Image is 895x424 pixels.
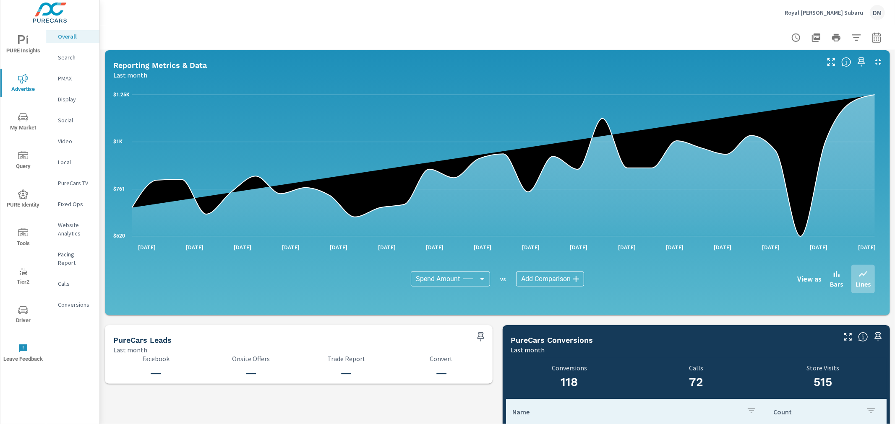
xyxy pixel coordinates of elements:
span: Save this to your personalized report [872,330,885,344]
button: Make Fullscreen [841,330,855,344]
h3: 72 [638,375,755,389]
span: Understand conversion over the selected time range. [858,332,868,342]
p: Onsite Offers [209,355,294,362]
p: [DATE] [708,243,738,251]
p: Last month [113,70,147,80]
div: Search [46,51,99,64]
p: Fixed Ops [58,200,93,208]
p: [DATE] [564,243,593,251]
p: [DATE] [276,243,305,251]
p: [DATE] [804,243,833,251]
div: Calls [46,277,99,290]
p: [DATE] [852,243,882,251]
p: [DATE] [420,243,449,251]
p: vs [490,275,516,283]
p: [DATE] [324,243,353,251]
span: PURE Insights [3,35,43,56]
text: $1.25K [113,92,130,98]
span: My Market [3,112,43,133]
div: DM [870,5,885,20]
p: Calls [638,364,755,372]
div: Website Analytics [46,219,99,240]
div: Video [46,135,99,147]
text: $1K [113,139,123,145]
h3: 118 [511,375,628,389]
span: PURE Identity [3,189,43,210]
p: Count [773,408,859,416]
div: PureCars TV [46,177,99,189]
p: Pacing Report [58,250,93,267]
p: Bars [830,279,843,289]
p: Conversions [58,300,93,309]
text: $520 [113,233,125,239]
p: Overall [58,32,93,41]
span: Add Comparison [521,275,571,283]
p: Local [58,158,93,166]
p: Royal [PERSON_NAME] Subaru [785,9,863,16]
p: Website Analytics [58,221,93,238]
span: Understand performance data overtime and see how metrics compare to each other. [841,57,851,67]
p: Display [58,95,93,103]
div: Conversions [46,298,99,311]
p: PMAX [58,74,93,83]
p: Conversions [511,364,628,372]
div: Fixed Ops [46,198,99,210]
p: Search [58,53,93,62]
h3: — [113,366,198,380]
p: Facebook [113,355,198,362]
text: $761 [113,186,125,192]
p: Trade Report [304,355,389,362]
span: Advertise [3,74,43,94]
p: Lines [856,279,871,289]
p: Last month [511,345,545,355]
div: PMAX [46,72,99,85]
button: Minimize Widget [872,55,885,69]
p: [DATE] [612,243,642,251]
h5: Reporting Metrics & Data [113,61,207,70]
div: nav menu [0,25,46,372]
p: Calls [58,279,93,288]
h3: — [209,366,294,380]
span: Save this to your personalized report [855,55,868,69]
p: Video [58,137,93,145]
p: [DATE] [372,243,402,251]
div: Spend Amount [411,271,490,287]
p: [DATE] [228,243,257,251]
button: Make Fullscreen [825,55,838,69]
span: Query [3,151,43,171]
button: Print Report [828,29,845,46]
p: [DATE] [660,243,689,251]
p: Name [513,408,740,416]
span: Driver [3,305,43,326]
div: Social [46,114,99,127]
span: Save this to your personalized report [474,330,488,344]
h5: PureCars Conversions [511,336,593,344]
span: Leave Feedback [3,344,43,364]
div: Display [46,93,99,106]
h3: — [304,366,389,380]
button: "Export Report to PDF" [808,29,825,46]
p: [DATE] [756,243,785,251]
div: Local [46,156,99,168]
span: Tools [3,228,43,248]
h3: 515 [760,375,887,389]
span: Spend Amount [416,275,460,283]
h6: View as [797,275,822,283]
p: PureCars TV [58,179,93,187]
div: Overall [46,30,99,43]
h5: PureCars Leads [113,336,172,344]
p: Store Visits [760,364,887,372]
p: Social [58,116,93,124]
div: Pacing Report [46,248,99,269]
p: [DATE] [180,243,209,251]
span: Tier2 [3,266,43,287]
p: [DATE] [516,243,545,251]
p: [DATE] [132,243,162,251]
p: [DATE] [468,243,497,251]
h3: — [399,366,484,380]
div: Add Comparison [516,271,584,287]
p: Convert [399,355,484,362]
p: Last month [113,345,147,355]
